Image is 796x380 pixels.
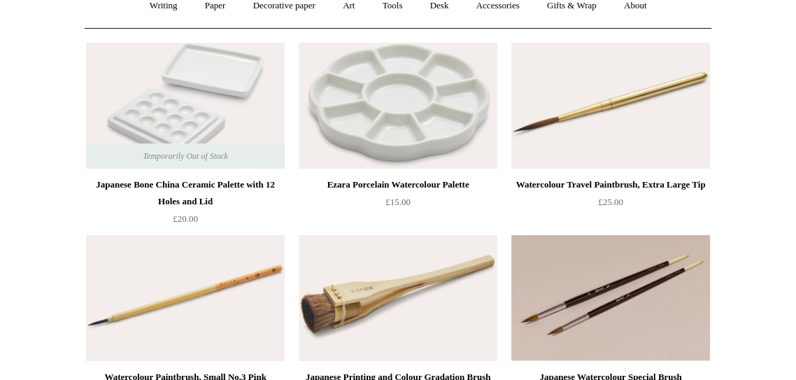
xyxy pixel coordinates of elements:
[129,143,241,169] span: Temporarily Out of Stock
[86,235,285,361] img: Watercolour Paintbrush, Small No.3 Pink
[299,176,497,234] a: Ezara Porcelain Watercolour Palette £15.00
[302,176,494,193] div: Ezara Porcelain Watercolour Palette
[511,176,710,234] a: Watercolour Travel Paintbrush, Extra Large Tip £25.00
[511,235,710,361] a: Japanese Watercolour Special Brush Japanese Watercolour Special Brush
[598,197,623,207] span: £25.00
[511,43,710,169] a: Watercolour Travel Paintbrush, Extra Large Tip Watercolour Travel Paintbrush, Extra Large Tip
[90,176,281,210] div: Japanese Bone China Ceramic Palette with 12 Holes and Lid
[299,43,497,169] a: Ezara Porcelain Watercolour Palette Ezara Porcelain Watercolour Palette
[515,176,706,193] div: Watercolour Travel Paintbrush, Extra Large Tip
[385,197,411,207] span: £15.00
[86,176,285,234] a: Japanese Bone China Ceramic Palette with 12 Holes and Lid £20.00
[299,235,497,361] a: Japanese Printing and Colour Gradation Brush Japanese Printing and Colour Gradation Brush
[86,43,285,169] img: Japanese Bone China Ceramic Palette with 12 Holes and Lid
[299,43,497,169] img: Ezara Porcelain Watercolour Palette
[173,213,198,224] span: £20.00
[86,43,285,169] a: Japanese Bone China Ceramic Palette with 12 Holes and Lid Japanese Bone China Ceramic Palette wit...
[86,235,285,361] a: Watercolour Paintbrush, Small No.3 Pink Watercolour Paintbrush, Small No.3 Pink
[511,43,710,169] img: Watercolour Travel Paintbrush, Extra Large Tip
[299,235,497,361] img: Japanese Printing and Colour Gradation Brush
[511,235,710,361] img: Japanese Watercolour Special Brush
